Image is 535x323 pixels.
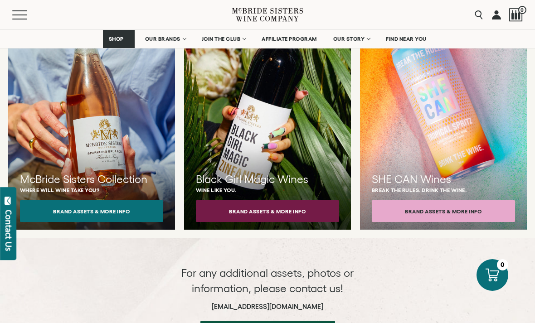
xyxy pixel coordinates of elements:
[196,187,339,193] p: Wine like you.
[145,36,180,42] span: OUR BRANDS
[256,30,323,48] a: AFFILIATE PROGRAM
[196,172,339,187] h3: Black Girl Magic Wines
[196,30,252,48] a: JOIN THE CLUB
[262,36,317,42] span: AFFILIATE PROGRAM
[372,200,515,222] button: Brand Assets & More Info
[327,30,376,48] a: OUR STORY
[177,303,358,311] h6: [EMAIL_ADDRESS][DOMAIN_NAME]
[380,30,433,48] a: FIND NEAR YOU
[518,6,526,14] span: 0
[372,187,515,193] p: Break the rules. Drink the wine.
[196,200,339,222] button: Brand Assets & More Info
[139,30,191,48] a: OUR BRANDS
[372,172,515,187] h3: SHE CAN Wines
[109,36,124,42] span: SHOP
[20,200,163,222] button: Brand Assets & More Info
[20,187,163,193] p: Where will wine take you?
[103,30,135,48] a: SHOP
[12,10,45,19] button: Mobile Menu Trigger
[4,210,13,251] div: Contact Us
[177,265,358,296] p: For any additional assets, photos or information, please contact us!
[20,172,163,187] h3: McBride Sisters Collection
[497,259,508,270] div: 0
[333,36,365,42] span: OUR STORY
[386,36,427,42] span: FIND NEAR YOU
[202,36,241,42] span: JOIN THE CLUB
